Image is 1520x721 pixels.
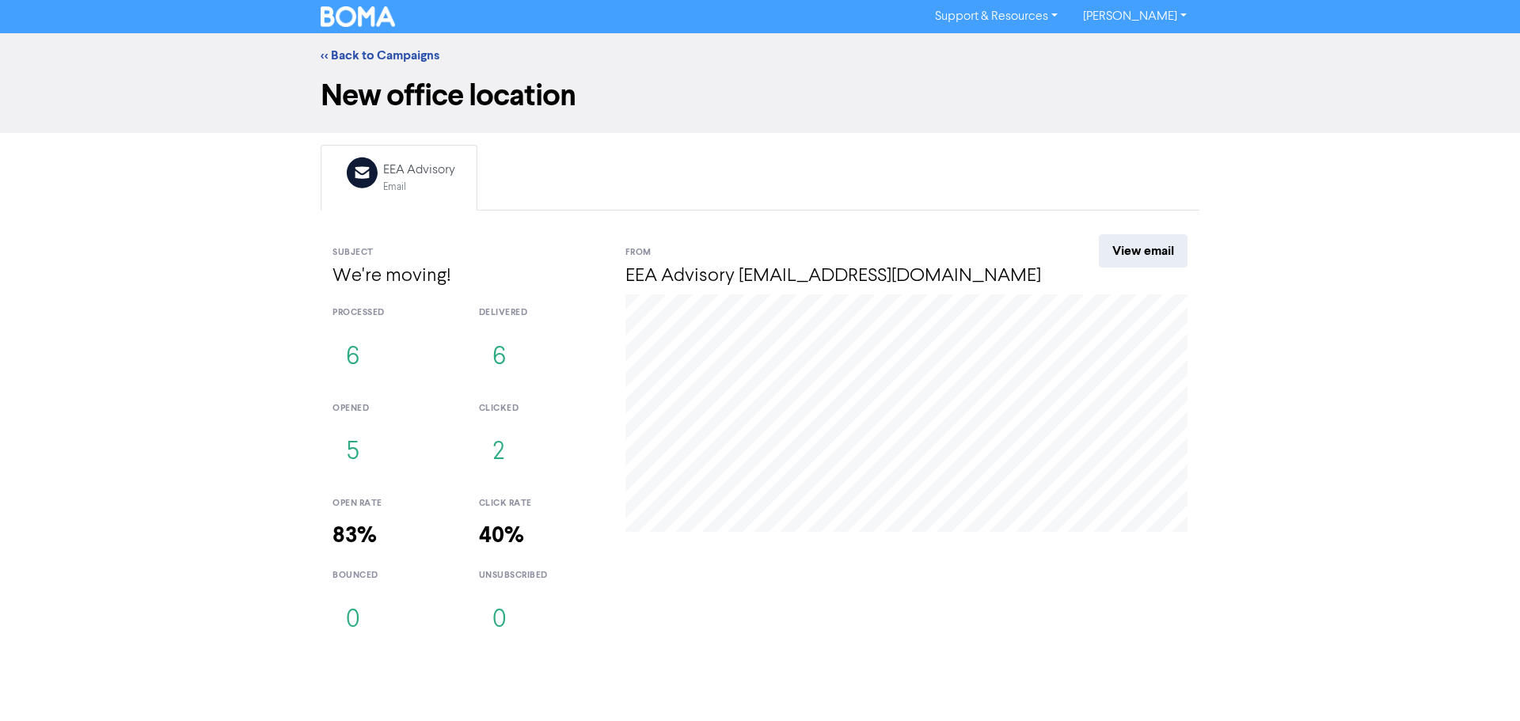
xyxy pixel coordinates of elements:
a: Support & Resources [922,4,1070,29]
div: bounced [332,569,455,582]
a: [PERSON_NAME] [1070,4,1199,29]
a: << Back to Campaigns [321,47,439,63]
h4: EEA Advisory [EMAIL_ADDRESS][DOMAIN_NAME] [625,265,1041,288]
h1: New office location [321,78,1199,114]
div: Email [383,180,455,195]
img: BOMA Logo [321,6,395,27]
button: 0 [332,594,374,647]
button: 2 [479,427,518,479]
div: processed [332,306,455,320]
div: EEA Advisory [383,161,455,180]
div: delivered [479,306,602,320]
button: 5 [332,427,373,479]
h4: We're moving! [332,265,602,288]
div: opened [332,402,455,416]
button: 0 [479,594,520,647]
div: From [625,246,1041,260]
iframe: Chat Widget [1441,645,1520,721]
strong: 83% [332,522,377,549]
div: clicked [479,402,602,416]
button: 6 [479,332,519,384]
strong: 40% [479,522,524,549]
div: click rate [479,497,602,510]
div: Subject [332,246,602,260]
div: open rate [332,497,455,510]
button: 6 [332,332,373,384]
div: unsubscribed [479,569,602,582]
a: View email [1099,234,1187,268]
